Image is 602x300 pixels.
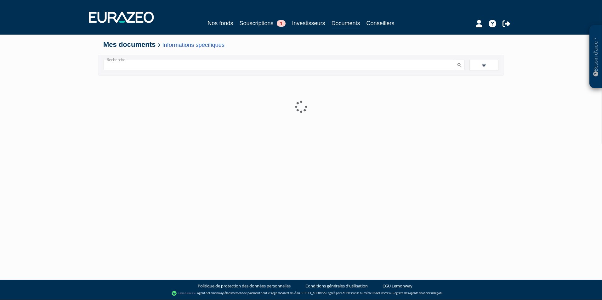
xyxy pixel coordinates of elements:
a: Nos fonds [207,19,233,28]
a: Conseillers [366,19,395,28]
a: Conditions générales d'utilisation [305,283,368,289]
img: logo-lemonway.png [172,290,196,297]
a: CGU Lemonway [383,283,412,289]
div: - Agent de (établissement de paiement dont le siège social est situé au [STREET_ADDRESS], agréé p... [6,290,596,297]
a: Documents [332,19,360,29]
img: 1732889491-logotype_eurazeo_blanc_rvb.png [89,12,154,23]
p: Besoin d'aide ? [592,29,599,85]
a: Informations spécifiques [162,42,225,48]
span: 1 [277,20,286,27]
a: Lemonway [209,291,224,295]
img: filter.svg [481,63,487,68]
a: Politique de protection des données personnelles [198,283,291,289]
input: Recherche [104,60,454,70]
a: Investisseurs [292,19,325,28]
a: Souscriptions1 [239,19,286,28]
h4: Mes documents [103,41,499,48]
a: Registre des agents financiers (Regafi) [393,291,442,295]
